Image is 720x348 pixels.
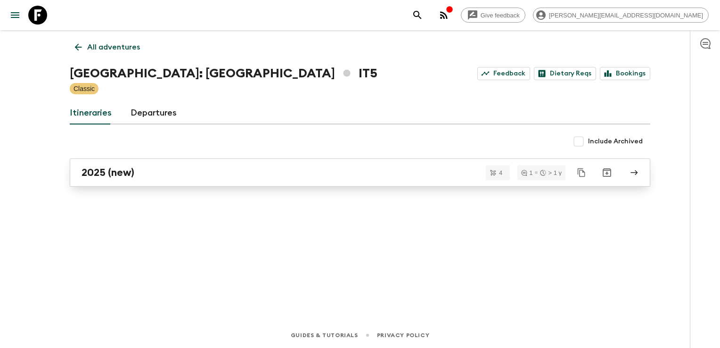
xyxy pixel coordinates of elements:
a: Feedback [477,67,530,80]
a: All adventures [70,38,145,57]
div: > 1 y [540,170,562,176]
div: 1 [521,170,532,176]
a: Give feedback [461,8,525,23]
a: Privacy Policy [377,330,429,340]
span: 4 [493,170,508,176]
span: Include Archived [588,137,643,146]
a: Itineraries [70,102,112,124]
div: [PERSON_NAME][EMAIL_ADDRESS][DOMAIN_NAME] [533,8,709,23]
a: Dietary Reqs [534,67,596,80]
p: Classic [74,84,95,93]
h2: 2025 (new) [82,166,134,179]
a: Departures [131,102,177,124]
button: Duplicate [573,164,590,181]
a: Bookings [600,67,650,80]
a: Guides & Tutorials [291,330,358,340]
p: All adventures [87,41,140,53]
a: 2025 (new) [70,158,650,187]
span: [PERSON_NAME][EMAIL_ADDRESS][DOMAIN_NAME] [544,12,708,19]
h1: [GEOGRAPHIC_DATA]: [GEOGRAPHIC_DATA] IT5 [70,64,377,83]
button: menu [6,6,25,25]
button: Archive [597,163,616,182]
span: Give feedback [475,12,525,19]
button: search adventures [408,6,427,25]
